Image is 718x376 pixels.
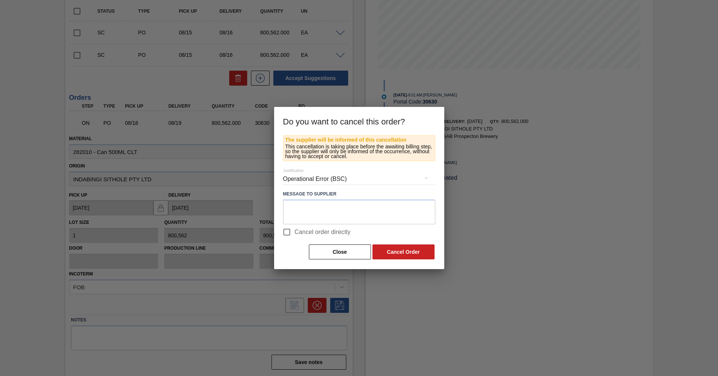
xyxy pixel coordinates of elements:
[309,244,371,259] button: Close
[295,228,351,237] span: Cancel order directly
[274,107,444,135] h3: Do you want to cancel this order?
[285,138,433,142] p: The supplier will be informed of this cancellation
[283,169,435,189] div: Operational Error (BSC)
[285,144,433,159] p: This cancellation is taking place before the awaiting billing step, so the supplier will only be ...
[283,189,435,200] label: Message to Supplier
[372,244,435,259] button: Cancel Order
